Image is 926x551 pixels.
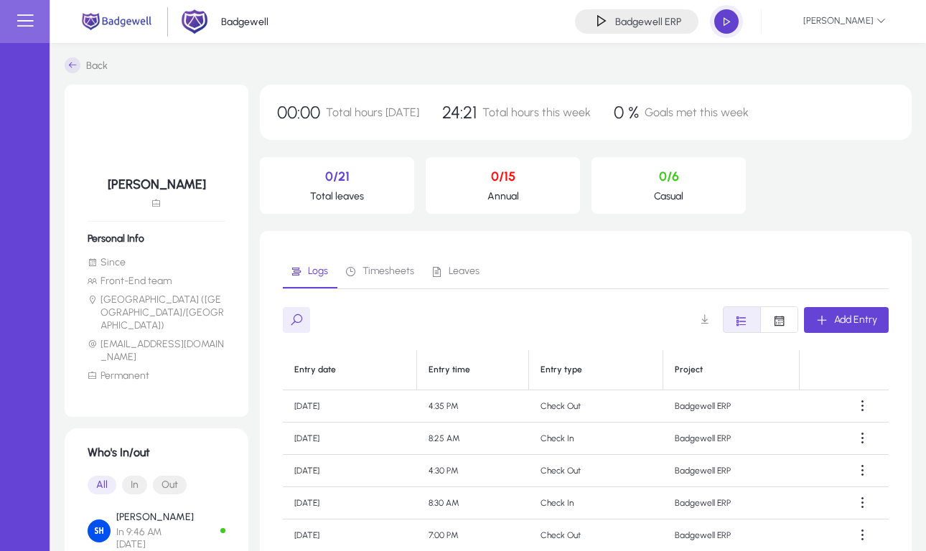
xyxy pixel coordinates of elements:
[88,232,225,245] h6: Personal Info
[88,519,111,542] img: Salma Hany
[88,338,225,364] li: [EMAIL_ADDRESS][DOMAIN_NAME]
[308,266,328,276] span: Logs
[529,487,663,519] td: Check In
[417,350,529,390] th: Entry time
[663,423,800,455] td: Badgewell ERP
[181,8,208,35] img: 2.png
[603,190,734,202] p: Casual
[417,487,529,519] td: 8:30 AM
[437,190,569,202] p: Annual
[363,266,414,276] span: Timesheets
[762,9,897,34] button: [PERSON_NAME]
[482,105,591,119] span: Total hours this week
[614,102,639,123] span: 0 %
[337,254,424,288] a: Timesheets
[541,364,651,375] div: Entry type
[88,176,225,192] h5: [PERSON_NAME]
[417,455,529,487] td: 4:30 PM
[88,275,225,288] li: Front-End team
[804,307,889,333] button: Add Entry
[116,526,194,550] span: In 9:46 AM [DATE]
[283,390,417,423] td: [DATE]
[773,9,886,34] span: [PERSON_NAME]
[541,364,582,375] div: Entry type
[529,423,663,455] td: Check In
[283,254,337,288] a: Logs
[88,471,225,499] mat-button-toggle-group: Font Style
[615,16,681,28] h4: Badgewell ERP
[221,16,268,28] p: Badgewell
[88,476,116,494] button: All
[675,364,787,375] div: Project
[663,390,800,423] td: Badgewell ERP
[723,306,798,333] mat-button-toggle-group: Font Style
[122,476,147,494] button: In
[271,190,403,202] p: Total leaves
[128,108,185,165] img: 39.jpeg
[294,364,336,375] div: Entry date
[449,266,480,276] span: Leaves
[271,169,403,184] p: 0/21
[88,256,225,269] li: Since
[65,57,108,73] a: Back
[437,169,569,184] p: 0/15
[645,105,749,119] span: Goals met this week
[116,511,194,523] p: [PERSON_NAME]
[277,102,320,123] span: 00:00
[79,11,154,32] img: main.png
[283,487,417,519] td: [DATE]
[88,446,225,459] h1: Who's In/out
[663,455,800,487] td: Badgewell ERP
[529,455,663,487] td: Check Out
[675,364,703,375] div: Project
[834,314,877,326] span: Add Entry
[88,369,225,382] li: Permanent
[663,487,800,519] td: Badgewell ERP
[326,105,419,119] span: Total hours [DATE]
[442,102,477,123] span: 24:21
[294,364,405,375] div: Entry date
[773,9,798,34] img: 39.jpeg
[417,390,529,423] td: 4:35 PM
[153,476,187,494] button: Out
[88,293,225,332] li: [GEOGRAPHIC_DATA] ([GEOGRAPHIC_DATA]/[GEOGRAPHIC_DATA])
[283,455,417,487] td: [DATE]
[603,169,734,184] p: 0/6
[417,423,529,455] td: 8:25 AM
[283,423,417,455] td: [DATE]
[424,254,489,288] a: Leaves
[529,390,663,423] td: Check Out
